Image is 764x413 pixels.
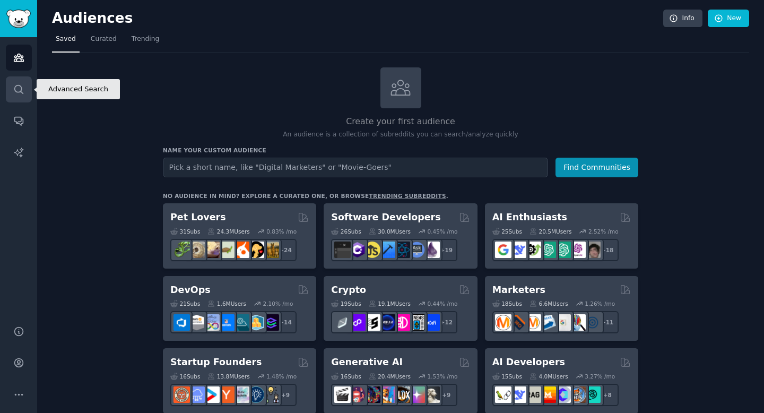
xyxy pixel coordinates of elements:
span: Trending [132,35,159,44]
div: 20.4M Users [369,373,411,380]
div: 0.44 % /mo [428,300,458,307]
div: + 18 [596,239,619,261]
img: platformengineering [233,314,249,331]
div: 24.3M Users [207,228,249,235]
h2: Pet Lovers [170,211,226,224]
div: + 9 [435,384,457,406]
h2: Create your first audience [163,115,638,128]
div: 1.6M Users [207,300,246,307]
div: 1.26 % /mo [585,300,615,307]
div: 21 Sub s [170,300,200,307]
img: MarketingResearch [569,314,586,331]
h2: Software Developers [331,211,440,224]
img: 0xPolygon [349,314,366,331]
img: web3 [379,314,395,331]
img: llmops [569,386,586,403]
h2: Audiences [52,10,663,27]
h2: Startup Founders [170,356,262,369]
img: MistralAI [540,386,556,403]
img: software [334,242,351,258]
img: DreamBooth [423,386,440,403]
img: AIDevelopersSociety [584,386,601,403]
img: defi_ [423,314,440,331]
h2: AI Enthusiasts [492,211,567,224]
input: Pick a short name, like "Digital Marketers" or "Movie-Goers" [163,158,548,177]
h2: AI Developers [492,356,565,369]
div: + 24 [274,239,297,261]
img: growmybusiness [263,386,279,403]
img: OpenSourceAI [554,386,571,403]
img: Rag [525,386,541,403]
a: New [708,10,749,28]
img: googleads [554,314,571,331]
img: azuredevops [173,314,190,331]
img: chatgpt_promptDesign [540,242,556,258]
p: An audience is a collection of subreddits you can search/analyze quickly [163,130,638,140]
img: elixir [423,242,440,258]
img: Docker_DevOps [203,314,220,331]
div: 0.45 % /mo [428,228,458,235]
div: 13.8M Users [207,373,249,380]
div: 16 Sub s [170,373,200,380]
div: + 9 [274,384,297,406]
img: OpenAIDev [569,242,586,258]
img: DeepSeek [510,386,526,403]
img: AskMarketing [525,314,541,331]
div: 1.53 % /mo [428,373,458,380]
div: 25 Sub s [492,228,522,235]
h2: DevOps [170,283,211,297]
a: trending subreddits [369,193,446,199]
img: content_marketing [495,314,511,331]
img: ycombinator [218,386,235,403]
h2: Crypto [331,283,366,297]
img: GoogleGeminiAI [495,242,511,258]
div: + 14 [274,311,297,333]
img: LangChain [495,386,511,403]
div: 31 Sub s [170,228,200,235]
img: DeepSeek [510,242,526,258]
img: PetAdvice [248,242,264,258]
div: 30.0M Users [369,228,411,235]
div: + 11 [596,311,619,333]
img: dogbreed [263,242,279,258]
img: deepdream [364,386,380,403]
a: Curated [87,31,120,53]
img: CryptoNews [409,314,425,331]
img: iOSProgramming [379,242,395,258]
div: 1.48 % /mo [266,373,297,380]
div: 16 Sub s [331,373,361,380]
img: turtle [218,242,235,258]
img: AWS_Certified_Experts [188,314,205,331]
h2: Marketers [492,283,545,297]
div: 19.1M Users [369,300,411,307]
div: 4.0M Users [529,373,568,380]
div: + 19 [435,239,457,261]
div: + 8 [596,384,619,406]
div: 0.83 % /mo [266,228,297,235]
img: SaaS [188,386,205,403]
div: + 12 [435,311,457,333]
img: leopardgeckos [203,242,220,258]
a: Trending [128,31,163,53]
img: ethstaker [364,314,380,331]
img: AItoolsCatalog [525,242,541,258]
img: EntrepreneurRideAlong [173,386,190,403]
img: OnlineMarketing [584,314,601,331]
img: reactnative [394,242,410,258]
div: 15 Sub s [492,373,522,380]
div: 26 Sub s [331,228,361,235]
img: AskComputerScience [409,242,425,258]
img: indiehackers [233,386,249,403]
img: aws_cdk [248,314,264,331]
img: Entrepreneurship [248,386,264,403]
div: 19 Sub s [331,300,361,307]
a: Saved [52,31,80,53]
div: No audience in mind? Explore a curated one, or browse . [163,192,448,200]
img: herpetology [173,242,190,258]
img: ethfinance [334,314,351,331]
a: Info [663,10,702,28]
img: dalle2 [349,386,366,403]
div: 2.52 % /mo [588,228,619,235]
img: learnjavascript [364,242,380,258]
img: starryai [409,386,425,403]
